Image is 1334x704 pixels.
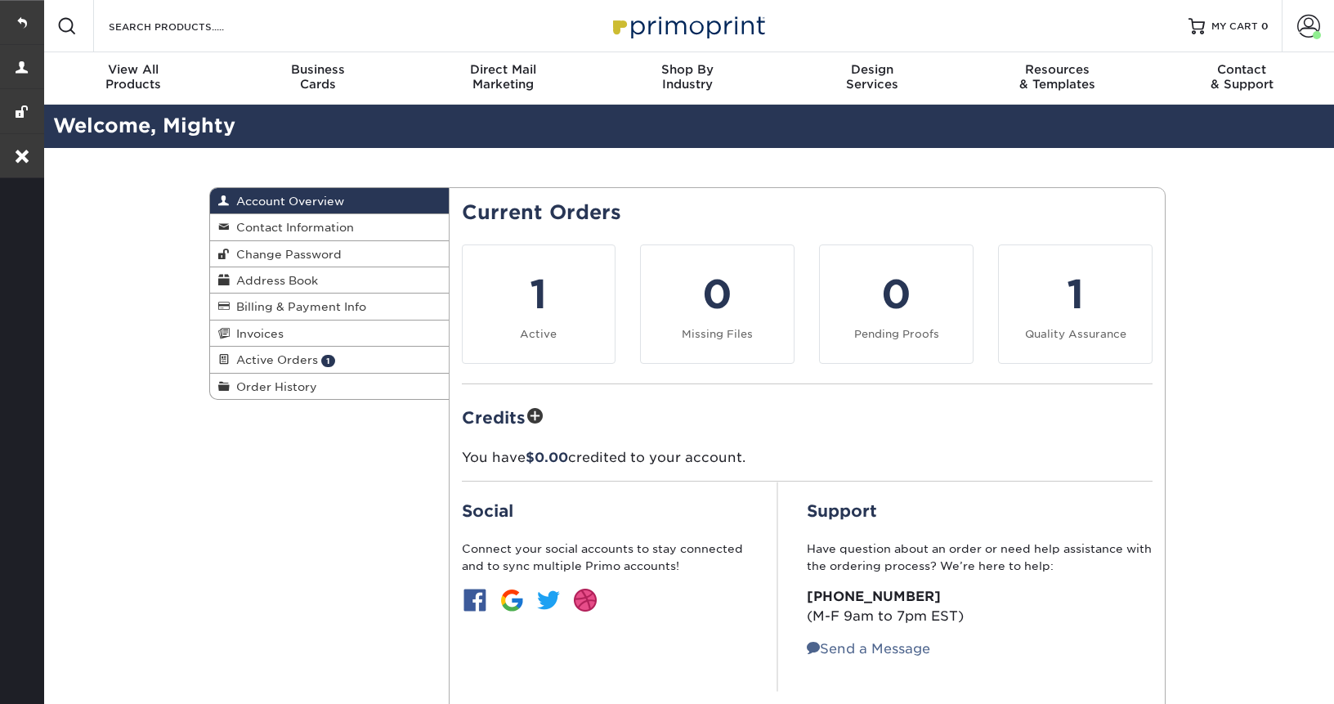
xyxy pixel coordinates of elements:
a: Order History [210,374,449,399]
a: Send a Message [807,641,930,657]
a: DesignServices [780,52,965,105]
div: Products [41,62,226,92]
a: Active Orders 1 [210,347,449,373]
strong: [PHONE_NUMBER] [807,589,941,604]
a: Account Overview [210,188,449,214]
small: Missing Files [682,328,753,340]
span: Resources [965,62,1149,77]
a: Change Password [210,241,449,267]
span: Address Book [230,274,318,287]
img: btn-google.jpg [499,587,525,613]
p: (M-F 9am to 7pm EST) [807,587,1153,626]
h2: Support [807,501,1153,521]
span: $0.00 [526,450,568,465]
h2: Social [462,501,748,521]
img: btn-dribbble.jpg [572,587,598,613]
span: MY CART [1211,20,1258,34]
div: Industry [595,62,780,92]
div: 1 [472,265,606,324]
span: Contact Information [230,221,354,234]
span: Account Overview [230,195,344,208]
a: Shop ByIndustry [595,52,780,105]
a: View AllProducts [41,52,226,105]
div: 1 [1009,265,1142,324]
span: 1 [321,355,335,367]
span: Direct Mail [410,62,595,77]
a: Invoices [210,321,449,347]
span: Change Password [230,248,342,261]
h2: Credits [462,404,1153,429]
a: 0 Pending Proofs [819,244,974,364]
span: Active Orders [230,353,318,366]
div: 0 [830,265,963,324]
a: Direct MailMarketing [410,52,595,105]
a: Contact& Support [1149,52,1334,105]
a: Contact Information [210,214,449,240]
small: Active [520,328,557,340]
a: Resources& Templates [965,52,1149,105]
input: SEARCH PRODUCTS..... [107,16,266,36]
p: You have credited to your account. [462,448,1153,468]
a: Address Book [210,267,449,294]
span: View All [41,62,226,77]
span: Invoices [230,327,284,340]
div: & Templates [965,62,1149,92]
a: 1 Quality Assurance [998,244,1153,364]
div: Marketing [410,62,595,92]
small: Pending Proofs [854,328,939,340]
span: 0 [1261,20,1269,32]
div: Cards [226,62,410,92]
h2: Welcome, Mighty [41,111,1334,141]
a: 0 Missing Files [640,244,795,364]
img: btn-twitter.jpg [535,587,562,613]
a: BusinessCards [226,52,410,105]
span: Shop By [595,62,780,77]
span: Design [780,62,965,77]
p: Have question about an order or need help assistance with the ordering process? We’re here to help: [807,540,1153,574]
img: btn-facebook.jpg [462,587,488,613]
a: Billing & Payment Info [210,294,449,320]
div: Services [780,62,965,92]
span: Order History [230,380,317,393]
p: Connect your social accounts to stay connected and to sync multiple Primo accounts! [462,540,748,574]
span: Business [226,62,410,77]
div: & Support [1149,62,1334,92]
span: Contact [1149,62,1334,77]
span: Billing & Payment Info [230,300,366,313]
a: 1 Active [462,244,616,364]
img: Primoprint [606,8,769,43]
div: 0 [651,265,784,324]
h2: Current Orders [462,201,1153,225]
small: Quality Assurance [1025,328,1126,340]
